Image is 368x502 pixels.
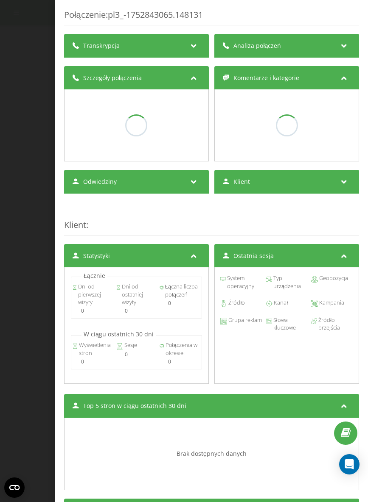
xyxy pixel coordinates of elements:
[64,9,359,25] div: Połączenie : pl3_-1752843065.148131
[73,308,113,314] div: 0
[164,283,200,298] span: Łączna liczba połączeń
[83,42,120,50] span: Transkrypcja
[272,299,288,307] span: Kanał
[73,359,113,365] div: 0
[317,316,353,331] span: Źródło przejścia
[123,341,137,349] span: Sesje
[233,178,250,186] span: Klient
[83,74,142,82] span: Szczegóły połączenia
[318,274,348,283] span: Geopozycja
[272,316,308,331] span: Słowa kluczowe
[160,300,200,306] div: 0
[272,274,308,289] span: Typ urządzenia
[64,219,86,230] span: Klient
[4,477,25,498] button: Open CMP widget
[226,274,262,289] span: System operacyjny
[233,74,299,82] span: Komentarze i kategorie
[339,454,360,474] div: Open Intercom Messenger
[83,178,117,186] span: Odwiedziny
[164,341,200,356] span: Połączenia w okresie:
[83,252,110,260] span: Statystyki
[77,283,113,306] span: Dni od pierwszej wizyty
[81,330,156,338] p: W ciągu ostatnich 30 dni
[318,299,344,307] span: Kampania
[64,202,359,236] div: :
[69,422,354,485] div: Brak dostępnych danych
[233,42,281,50] span: Analiza połączeń
[116,352,157,358] div: 0
[233,252,274,260] span: Ostatnia sesja
[81,272,107,280] p: Łącznie
[227,299,245,307] span: Źródło
[83,402,186,410] span: Top 5 stron w ciągu ostatnich 30 dni
[227,316,262,324] span: Grupa reklam
[121,283,157,306] span: Dni od ostatniej wizyty
[160,359,200,365] div: 0
[116,308,157,314] div: 0
[78,341,113,356] span: Wyświetlenia stron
